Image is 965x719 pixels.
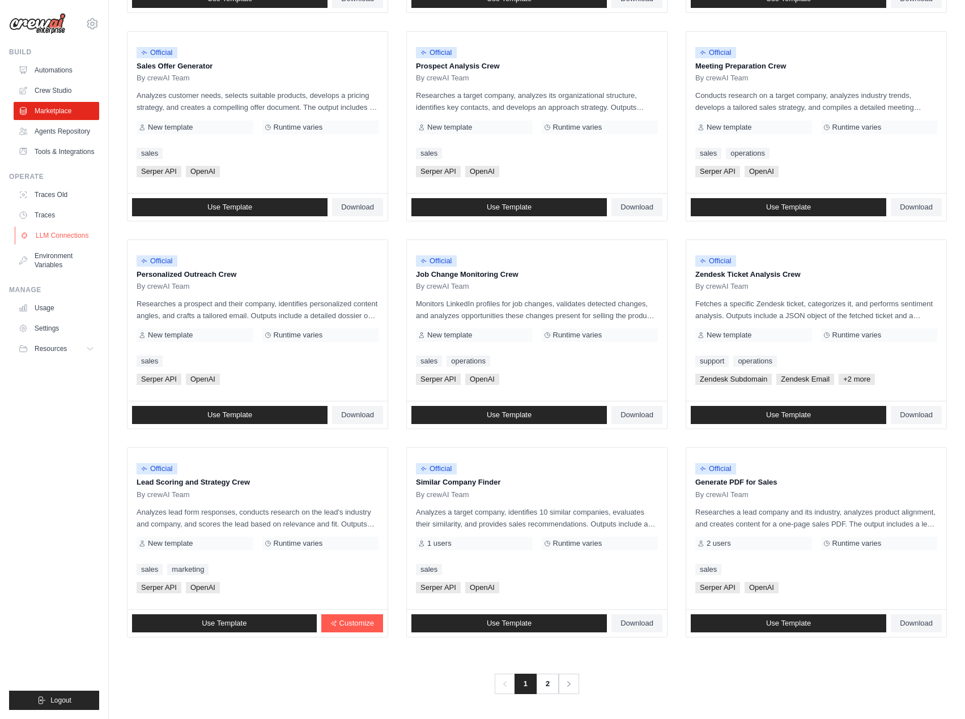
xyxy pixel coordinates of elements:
[620,203,653,212] span: Download
[908,665,965,719] iframe: Chat Widget
[186,582,220,593] span: OpenAI
[411,406,607,424] a: Use Template
[416,490,469,499] span: By crewAI Team
[427,331,472,340] span: New template
[148,331,193,340] span: New template
[900,410,933,420] span: Download
[620,410,653,420] span: Download
[137,463,177,474] span: Official
[137,298,379,322] p: Researches a prospect and their company, identifies personalized content angles, and crafts a tai...
[447,356,490,367] a: operations
[186,166,220,177] span: OpenAI
[553,123,602,132] span: Runtime varies
[341,203,374,212] span: Download
[726,148,770,159] a: operations
[274,539,323,548] span: Runtime varies
[695,356,729,367] a: support
[207,410,252,420] span: Use Template
[695,374,772,385] span: Zendesk Subdomain
[495,674,579,694] nav: Pagination
[695,47,736,58] span: Official
[620,619,653,628] span: Download
[695,61,937,72] p: Meeting Preparation Crew
[416,477,658,488] p: Similar Company Finder
[900,203,933,212] span: Download
[416,463,457,474] span: Official
[695,298,937,322] p: Fetches a specific Zendesk ticket, categorizes it, and performs sentiment analysis. Outputs inclu...
[832,539,882,548] span: Runtime varies
[695,89,937,113] p: Conducts research on a target company, analyzes industry trends, develops a tailored sales strate...
[14,122,99,140] a: Agents Repository
[695,255,736,267] span: Official
[132,406,328,424] a: Use Template
[274,331,323,340] span: Runtime varies
[465,582,499,593] span: OpenAI
[487,619,532,628] span: Use Template
[839,374,875,385] span: +2 more
[137,506,379,530] p: Analyzes lead form responses, conducts research on the lead's industry and company, and scores th...
[416,298,658,322] p: Monitors LinkedIn profiles for job changes, validates detected changes, and analyzes opportunitie...
[900,619,933,628] span: Download
[137,61,379,72] p: Sales Offer Generator
[416,506,658,530] p: Analyzes a target company, identifies 10 similar companies, evaluates their similarity, and provi...
[766,619,811,628] span: Use Template
[416,356,442,367] a: sales
[745,166,779,177] span: OpenAI
[553,539,602,548] span: Runtime varies
[137,282,190,291] span: By crewAI Team
[35,344,67,353] span: Resources
[427,539,452,548] span: 1 users
[9,13,66,35] img: Logo
[15,226,100,245] a: LLM Connections
[321,614,383,632] a: Customize
[137,477,379,488] p: Lead Scoring and Strategy Crew
[14,102,99,120] a: Marketplace
[891,406,942,424] a: Download
[132,198,328,216] a: Use Template
[832,123,882,132] span: Runtime varies
[416,89,658,113] p: Researches a target company, analyzes its organizational structure, identifies key contacts, and ...
[332,406,383,424] a: Download
[832,331,882,340] span: Runtime varies
[14,61,99,79] a: Automations
[137,166,181,177] span: Serper API
[137,74,190,83] span: By crewAI Team
[9,691,99,710] button: Logout
[14,206,99,224] a: Traces
[416,582,461,593] span: Serper API
[411,198,607,216] a: Use Template
[695,463,736,474] span: Official
[487,203,532,212] span: Use Template
[776,374,834,385] span: Zendesk Email
[745,582,779,593] span: OpenAI
[536,674,559,694] a: 2
[137,356,163,367] a: sales
[908,665,965,719] div: Widget de chat
[766,203,811,212] span: Use Template
[416,61,658,72] p: Prospect Analysis Crew
[695,282,749,291] span: By crewAI Team
[137,564,163,575] a: sales
[202,619,246,628] span: Use Template
[695,564,721,575] a: sales
[416,282,469,291] span: By crewAI Team
[332,198,383,216] a: Download
[691,406,886,424] a: Use Template
[487,410,532,420] span: Use Template
[695,506,937,530] p: Researches a lead company and its industry, analyzes product alignment, and creates content for a...
[137,374,181,385] span: Serper API
[137,89,379,113] p: Analyzes customer needs, selects suitable products, develops a pricing strategy, and creates a co...
[695,148,721,159] a: sales
[707,331,751,340] span: New template
[695,74,749,83] span: By crewAI Team
[148,539,193,548] span: New template
[137,47,177,58] span: Official
[695,269,937,280] p: Zendesk Ticket Analysis Crew
[515,674,537,694] span: 1
[695,477,937,488] p: Generate PDF for Sales
[766,410,811,420] span: Use Template
[416,148,442,159] a: sales
[341,410,374,420] span: Download
[9,48,99,57] div: Build
[891,614,942,632] a: Download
